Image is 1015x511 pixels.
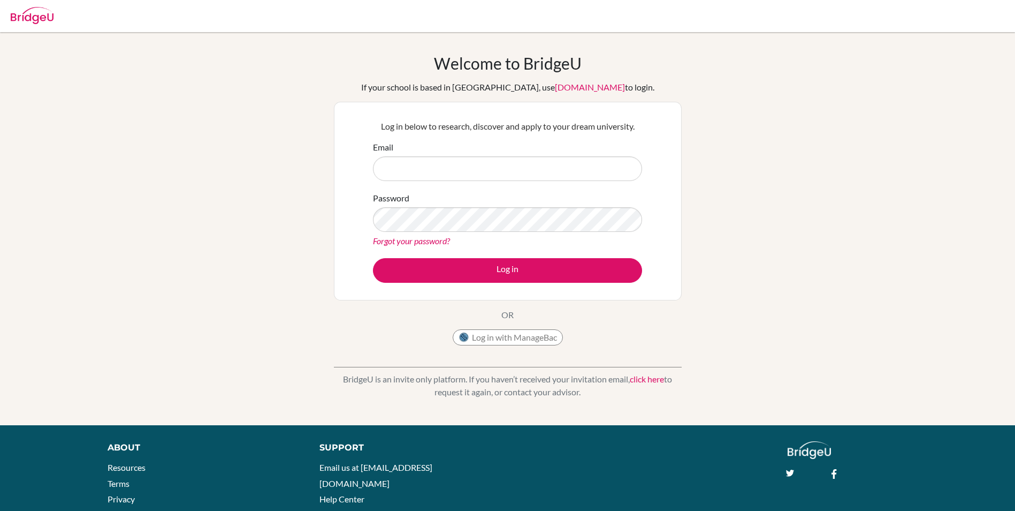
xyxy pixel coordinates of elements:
[334,373,682,399] p: BridgeU is an invite only platform. If you haven’t received your invitation email, to request it ...
[108,478,129,489] a: Terms
[108,462,146,472] a: Resources
[373,192,409,205] label: Password
[108,494,135,504] a: Privacy
[319,494,364,504] a: Help Center
[108,441,295,454] div: About
[319,462,432,489] a: Email us at [EMAIL_ADDRESS][DOMAIN_NAME]
[373,236,450,246] a: Forgot your password?
[630,374,664,384] a: click here
[361,81,654,94] div: If your school is based in [GEOGRAPHIC_DATA], use to login.
[373,141,393,154] label: Email
[434,54,582,73] h1: Welcome to BridgeU
[373,120,642,133] p: Log in below to research, discover and apply to your dream university.
[373,258,642,283] button: Log in
[11,7,54,24] img: Bridge-U
[453,329,563,345] button: Log in with ManageBac
[788,441,831,459] img: logo_white@2x-f4f0deed5e89b7ecb1c2cc34c3e3d731f90f0f143d5ea2071677605dd97b5244.png
[555,82,625,92] a: [DOMAIN_NAME]
[501,309,514,321] p: OR
[319,441,495,454] div: Support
